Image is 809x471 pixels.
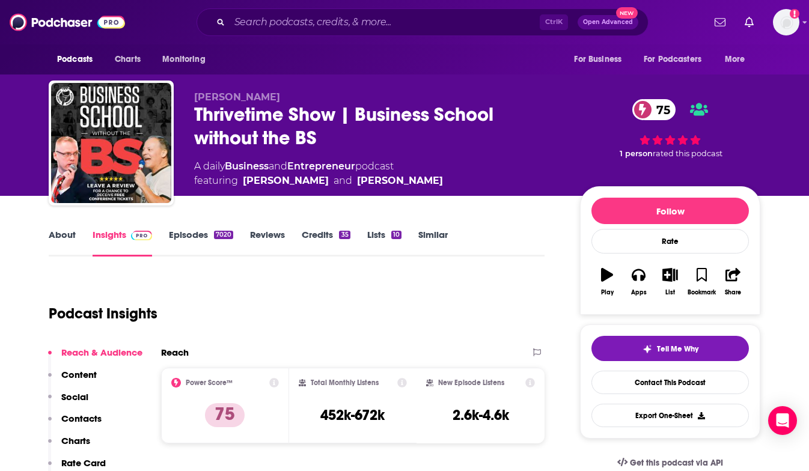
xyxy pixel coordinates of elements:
[61,413,102,424] p: Contacts
[49,305,157,323] h1: Podcast Insights
[688,289,716,296] div: Bookmark
[591,260,623,303] button: Play
[214,231,233,239] div: 7020
[225,160,269,172] a: Business
[269,160,287,172] span: and
[630,458,723,468] span: Get this podcast via API
[250,229,285,257] a: Reviews
[302,229,350,257] a: Credits35
[438,378,504,387] h2: New Episode Listens
[580,91,760,166] div: 75 1 personrated this podcast
[657,344,698,354] span: Tell Me Why
[725,289,741,296] div: Share
[591,404,749,427] button: Export One-Sheet
[790,9,799,19] svg: Add a profile image
[578,15,638,29] button: Open AdvancedNew
[51,83,171,203] img: Thrivetime Show | Business School without the BS
[540,14,568,30] span: Ctrl K
[61,369,97,380] p: Content
[616,7,638,19] span: New
[591,336,749,361] button: tell me why sparkleTell Me Why
[725,51,745,68] span: More
[653,149,722,158] span: rated this podcast
[367,229,401,257] a: Lists10
[716,48,760,71] button: open menu
[10,11,125,34] img: Podchaser - Follow, Share and Rate Podcasts
[631,289,647,296] div: Apps
[57,51,93,68] span: Podcasts
[48,435,90,457] button: Charts
[665,289,675,296] div: List
[194,159,443,188] div: A daily podcast
[566,48,637,71] button: open menu
[391,231,401,239] div: 10
[418,229,448,257] a: Similar
[334,174,352,188] span: and
[583,19,633,25] span: Open Advanced
[205,403,245,427] p: 75
[311,378,379,387] h2: Total Monthly Listens
[186,378,233,387] h2: Power Score™
[768,406,797,435] div: Open Intercom Messenger
[636,48,719,71] button: open menu
[61,435,90,446] p: Charts
[194,91,280,103] span: [PERSON_NAME]
[61,457,106,469] p: Rate Card
[623,260,654,303] button: Apps
[243,174,329,188] a: Clay Clark
[48,369,97,391] button: Content
[773,9,799,35] button: Show profile menu
[107,48,148,71] a: Charts
[93,229,152,257] a: InsightsPodchaser Pro
[740,12,759,32] a: Show notifications dropdown
[620,149,653,158] span: 1 person
[230,13,540,32] input: Search podcasts, credits, & more...
[197,8,649,36] div: Search podcasts, credits, & more...
[49,229,76,257] a: About
[48,413,102,435] button: Contacts
[357,174,443,188] a: Robert Zoellner
[601,289,614,296] div: Play
[591,229,749,254] div: Rate
[169,229,233,257] a: Episodes7020
[773,9,799,35] span: Logged in as megcassidy
[591,371,749,394] a: Contact This Podcast
[194,174,443,188] span: featuring
[632,99,676,120] a: 75
[718,260,749,303] button: Share
[287,160,355,172] a: Entrepreneur
[48,347,142,369] button: Reach & Audience
[154,48,221,71] button: open menu
[162,51,205,68] span: Monitoring
[48,391,88,413] button: Social
[61,391,88,403] p: Social
[686,260,717,303] button: Bookmark
[453,406,509,424] h3: 2.6k-4.6k
[49,48,108,71] button: open menu
[643,344,652,354] img: tell me why sparkle
[61,347,142,358] p: Reach & Audience
[655,260,686,303] button: List
[320,406,385,424] h3: 452k-672k
[591,198,749,224] button: Follow
[161,347,189,358] h2: Reach
[339,231,350,239] div: 35
[644,51,701,68] span: For Podcasters
[131,231,152,240] img: Podchaser Pro
[773,9,799,35] img: User Profile
[644,99,676,120] span: 75
[710,12,730,32] a: Show notifications dropdown
[574,51,621,68] span: For Business
[115,51,141,68] span: Charts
